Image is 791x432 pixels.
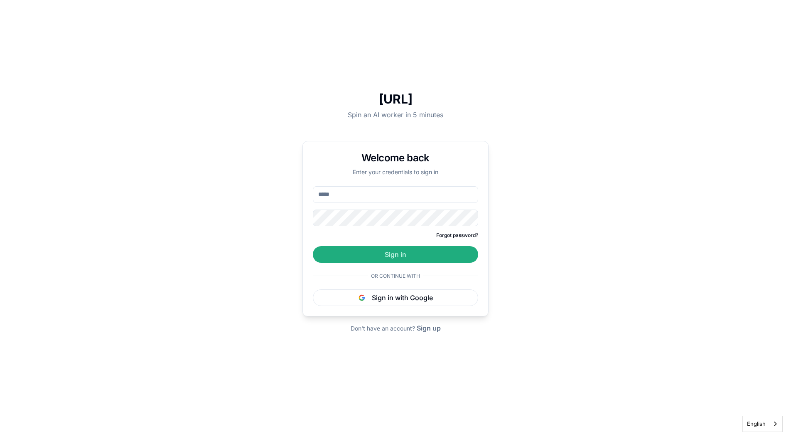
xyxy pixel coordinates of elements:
[743,416,782,432] a: English
[742,416,783,432] div: Language
[436,232,478,239] button: Forgot password?
[417,323,441,333] button: Sign up
[313,151,478,165] h1: Welcome back
[302,110,489,120] p: Spin an AI worker in 5 minutes
[313,246,478,263] button: Sign in
[313,168,478,176] p: Enter your credentials to sign in
[351,323,441,333] div: Don't have an account?
[302,91,489,106] h1: [URL]
[368,273,423,279] span: Or continue with
[742,416,783,432] aside: Language selected: English
[313,289,478,306] button: Sign in with Google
